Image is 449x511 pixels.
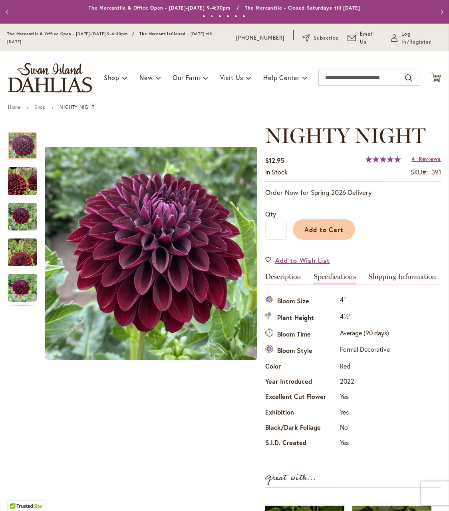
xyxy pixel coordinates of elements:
span: Shop [104,73,119,82]
span: In stock [265,168,288,176]
div: Next [8,294,37,306]
strong: Great with... [265,471,316,485]
span: Our Farm [173,73,200,82]
span: NIGHTY NIGHT [265,123,425,148]
span: The Mercantile & Office Open - [DATE]-[DATE] 9-4:30pm / The Mercantile [7,31,171,36]
a: Home [8,104,20,110]
td: Red [338,359,392,375]
th: Color [265,359,338,375]
td: Formal Decorative [338,343,392,359]
img: Nighty Night [8,269,37,307]
div: Nighty NightNighty NightNighty Night [45,124,257,383]
a: Email Us [348,30,382,46]
th: Bloom Time [265,327,338,343]
span: Log In/Register [401,30,442,46]
a: Subscribe [302,34,339,42]
a: Specifications [314,273,356,285]
td: Yes [338,390,392,405]
span: Add to Wish List [275,256,330,265]
th: Plant Height [265,310,338,326]
button: 5 of 6 [234,15,237,18]
a: The Mercantile & Office Open - [DATE]-[DATE] 9-4:30pm / The Mercantile - Closed Saturdays till [D... [89,5,360,11]
a: store logo [8,63,92,92]
td: Average (90 days) [338,327,392,343]
span: $12.95 [265,156,284,164]
th: Exhibition [265,405,338,421]
img: Nighty Night [8,202,37,231]
a: Add to Wish List [265,256,330,265]
img: Nighty Night [45,147,257,360]
div: Nighty Night [45,124,257,383]
span: Add to Cart [304,225,344,234]
span: Subscribe [314,34,339,42]
div: 391 [431,168,441,177]
span: Help Center [263,73,300,82]
button: 1 of 6 [203,15,205,18]
th: Black/Dark Foliage [265,421,338,436]
a: Description [265,273,301,285]
div: Nighty Night [8,124,45,159]
td: 2022 [338,375,392,390]
div: Availability [265,168,288,177]
td: 4½' [338,310,392,326]
td: No [338,421,392,436]
button: Next [433,4,449,20]
a: 4 Reviews [411,155,441,162]
button: 2 of 6 [211,15,213,18]
button: 3 of 6 [219,15,221,18]
td: 4" [338,293,392,310]
div: Nighty Night [8,230,45,266]
strong: NIGHTY NIGHT [60,104,94,110]
th: Bloom Style [265,343,338,359]
a: Shipping Information [368,273,436,285]
td: Yes [338,436,392,451]
th: Year Introduced [265,375,338,390]
div: 100% [366,156,401,162]
div: Nighty Night [8,159,45,195]
div: Detailed Product Info [265,273,441,451]
strong: SKU [411,168,428,176]
a: Log In/Register [391,30,442,46]
span: Email Us [360,30,382,46]
span: Reviews [419,155,441,162]
iframe: Launch Accessibility Center [6,483,28,505]
span: New [139,73,153,82]
th: Excellent Cut Flower [265,390,338,405]
span: 4 [411,155,415,162]
button: 4 of 6 [226,15,229,18]
button: 6 of 6 [242,15,245,18]
th: S.I.D. Created [265,436,338,451]
a: [PHONE_NUMBER] [236,34,284,42]
span: Visit Us [220,73,243,82]
div: Nighty Night [8,195,45,230]
p: Order Now for Spring 2026 Delivery [265,188,441,197]
td: Yes [338,405,392,421]
span: Qty [265,210,276,218]
a: Shop [34,104,46,110]
button: Add to Cart [293,219,355,240]
div: Nighty Night [8,266,45,302]
th: Bloom Size [265,293,338,310]
div: Product Images [45,124,294,383]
